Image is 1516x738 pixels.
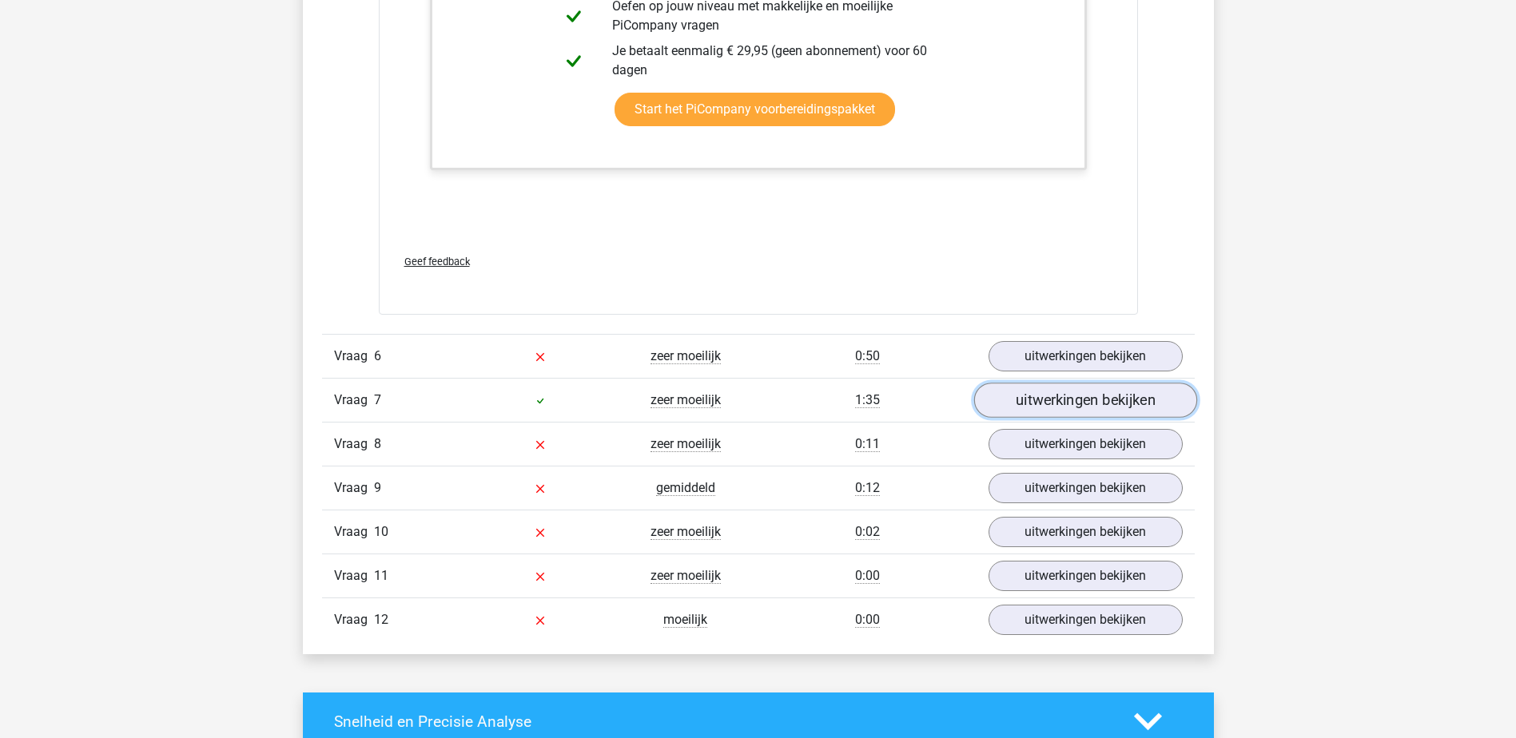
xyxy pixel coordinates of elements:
span: 0:02 [855,524,880,540]
span: 8 [374,436,381,451]
h4: Snelheid en Precisie Analyse [334,712,1110,731]
span: 0:00 [855,568,880,584]
span: Vraag [334,566,374,585]
span: zeer moeilijk [651,348,721,364]
span: 12 [374,612,388,627]
span: Vraag [334,522,374,542]
span: 7 [374,392,381,407]
a: uitwerkingen bekijken [989,473,1183,503]
span: 0:11 [855,436,880,452]
a: uitwerkingen bekijken [989,341,1183,371]
span: Geef feedback [404,256,470,268]
span: 11 [374,568,388,583]
span: zeer moeilijk [651,436,721,452]
span: 6 [374,348,381,363]
span: Vraag [334,610,374,629]
span: moeilijk [663,612,707,628]
a: Start het PiCompany voorbereidingspakket [615,93,895,126]
span: zeer moeilijk [651,524,721,540]
span: Vraag [334,391,374,410]
span: Vraag [334,434,374,454]
span: 1:35 [855,392,880,408]
a: uitwerkingen bekijken [973,383,1196,418]
a: uitwerkingen bekijken [989,605,1183,635]
a: uitwerkingen bekijken [989,517,1183,547]
span: zeer moeilijk [651,568,721,584]
span: 0:00 [855,612,880,628]
span: 10 [374,524,388,539]
span: 0:50 [855,348,880,364]
span: zeer moeilijk [651,392,721,408]
span: 0:12 [855,480,880,496]
span: gemiddeld [656,480,715,496]
span: Vraag [334,347,374,366]
span: 9 [374,480,381,495]
span: Vraag [334,478,374,498]
a: uitwerkingen bekijken [989,561,1183,591]
a: uitwerkingen bekijken [989,429,1183,459]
